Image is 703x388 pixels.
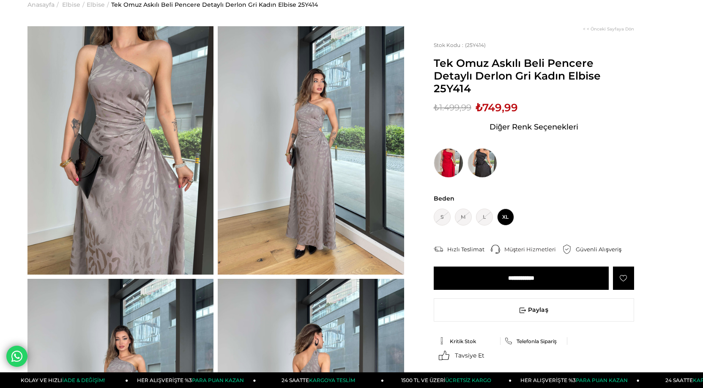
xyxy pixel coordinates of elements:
span: L [476,209,493,226]
span: PARA PUAN KAZAN [576,377,628,383]
a: 1500 TL VE ÜZERİÜCRETSİZ KARGO [384,372,512,388]
a: Telefonla Sipariş [505,337,563,345]
img: Derlon eelbise 25Y414 [27,26,213,275]
img: call-center.png [491,245,500,254]
span: Tek Omuz Askılı Beli Pencere Detaylı Derlon Gri Kadın Elbise 25Y414 [434,57,634,95]
div: Güvenli Alışveriş [576,245,628,253]
span: PARA PUAN KAZAN [192,377,244,383]
a: HER ALIŞVERİŞTE %3PARA PUAN KAZAN [128,372,256,388]
a: KOLAY VE HIZLIİADE & DEĞİŞİM! [0,372,128,388]
span: Stok Kodu [434,42,465,48]
span: M [455,209,472,226]
img: Tek Omuz Askılı Beli Pencere Detaylı Derlon Kırmızı Kadın Elbise 25Y414 [434,148,463,178]
span: XL [497,209,514,226]
a: < < Önceki Sayfaya Dön [583,26,634,32]
span: S [434,209,451,226]
a: Kritik Stok [438,337,496,345]
span: ₺1.499,99 [434,101,471,114]
span: Tavsiye Et [455,352,484,359]
span: ÜCRETSİZ KARGO [445,377,491,383]
img: security.png [562,245,572,254]
div: Müşteri Hizmetleri [504,245,563,253]
a: Favorilere Ekle [613,267,634,290]
img: shipping.png [434,245,443,254]
span: KARGOYA TESLİM [309,377,355,383]
span: Paylaş [434,299,634,321]
span: İADE & DEĞİŞİM! [62,377,104,383]
a: 24 SAATTEKARGOYA TESLİM [256,372,384,388]
img: Tek Omuz Askılı Beli Pencere Detaylı Derlon Siyah Kadın Elbise 25Y414 [468,148,497,178]
span: Kritik Stok [450,338,476,344]
span: Telefonla Sipariş [517,338,557,344]
span: Beden [434,195,634,202]
img: Derlon eelbise 25Y414 [218,26,404,275]
span: Diğer Renk Seçenekleri [490,120,578,134]
a: HER ALIŞVERİŞTE %3PARA PUAN KAZAN [512,372,639,388]
div: Hızlı Teslimat [447,245,491,253]
span: ₺749,99 [476,101,518,114]
span: (25Y414) [434,42,486,48]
